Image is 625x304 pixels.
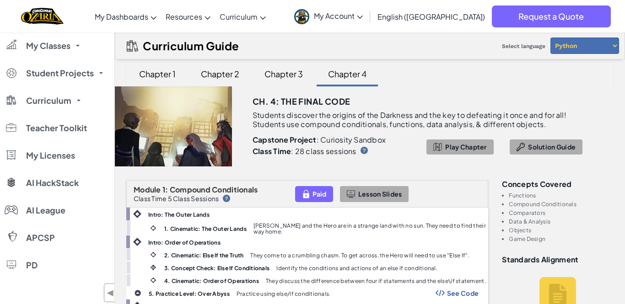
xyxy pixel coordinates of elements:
img: IconIntro.svg [133,238,141,246]
span: Curriculum [220,12,258,21]
p: They discuss the difference between four if statements and the else\if statement. [266,278,486,284]
button: Lesson Slides [340,186,409,202]
b: Class Time [253,146,291,156]
p: They come to a crumbling chasm. To get across, the Hero will need to use "Else If". [250,252,469,258]
h3: Concepts covered [502,180,614,188]
h3: Standards Alignment [502,256,614,263]
p: Students discover the origins of the Darkness and the key to defeating it once and for all! Stude... [253,111,591,129]
p: : Curiosity Sandbox [253,135,419,144]
h2: Curriculum Guide [143,39,239,52]
span: Teacher Toolkit [26,124,87,132]
span: My Licenses [26,151,75,160]
img: IconHint.svg [361,147,368,154]
li: Game Design [509,236,614,242]
a: Resources [161,4,215,29]
img: IconPracticeLevel.svg [134,289,141,297]
span: My Account [314,11,363,21]
li: Compound Conditionals [509,201,614,207]
span: AI League [26,206,65,214]
img: IconInteractive.svg [149,263,157,272]
li: Comparators [509,210,614,216]
span: Resources [166,12,202,21]
span: Compound Conditionals [170,185,258,194]
img: avatar [294,9,309,24]
span: Student Projects [26,69,94,77]
div: Chapter 1 [130,63,185,85]
img: IconCinematic.svg [149,276,157,284]
li: Functions [509,192,614,198]
a: Curriculum [215,4,270,29]
span: Lesson Slides [358,190,402,197]
p: : 28 class sessions [253,147,356,156]
span: Paid [312,190,326,197]
span: My Dashboards [95,12,148,21]
p: Class Time 5 Class Sessions [134,195,219,202]
a: Request a Quote [492,5,611,27]
b: Capstone Project [253,135,317,144]
span: AI HackStack [26,179,79,187]
img: IconPaidLevel.svg [302,189,310,199]
p: Practice using else/if conditionals. [237,291,331,297]
button: Solution Guide [510,139,582,155]
a: English ([GEOGRAPHIC_DATA]) [373,4,490,29]
p: Identify the conditions and actions of an else if conditional. [276,265,437,271]
li: Objects [509,227,614,233]
div: Chapter 4 [319,63,376,85]
b: 5. Practice Level: Over Abyss [149,290,230,297]
span: Select language [498,39,549,53]
b: Intro: The Outer Lands [148,211,210,218]
h3: Ch. 4: The Final Code [253,95,350,108]
b: 2. Cinematic: Else If the Truth [164,252,243,259]
img: IconIntro.svg [133,210,141,218]
img: IconCurriculumGuide.svg [127,40,138,52]
a: My Account [290,2,367,31]
p: [PERSON_NAME] and the Hero are in a strange land with no sun. They need to find their way home. [253,223,488,235]
b: 4. Cinematic: Order of Operations [164,277,259,284]
img: IconCinematic.svg [149,251,157,259]
span: Curriculum [26,96,71,105]
b: Intro: Order of Operations [148,239,221,246]
span: My Classes [26,42,70,50]
span: English ([GEOGRAPHIC_DATA]) [377,12,485,21]
a: My Dashboards [90,4,161,29]
div: Chapter 2 [192,63,248,85]
span: Solution Guide [528,143,576,150]
b: 3. Concept Check: Else If Conditionals [164,265,269,272]
img: IconCinematic.svg [149,224,157,232]
img: Home [21,7,64,26]
button: Play Chapter [426,139,493,155]
span: Module [134,185,161,194]
a: Ozaria by CodeCombat logo [21,7,64,26]
img: IconHint.svg [223,195,230,202]
span: 1: [162,185,168,194]
img: Show Code Logo [436,290,445,296]
li: Data & Analysis [509,219,614,224]
span: ◀ [107,286,114,299]
div: Chapter 3 [255,63,312,85]
span: See Code [447,289,479,297]
b: 1. Cinematic: The Outer Lands [164,225,247,232]
span: Play Chapter [445,143,486,150]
